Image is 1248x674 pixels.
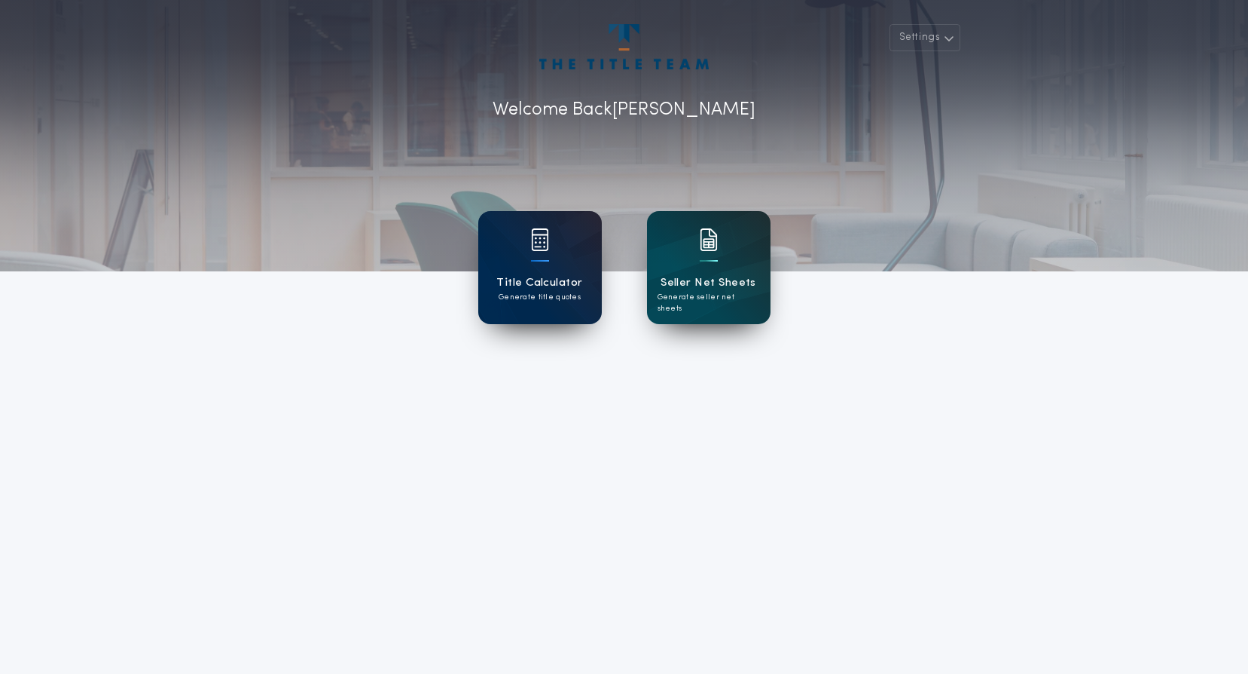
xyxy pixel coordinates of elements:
p: Welcome Back [PERSON_NAME] [493,97,755,124]
button: Settings [889,24,960,51]
p: Generate seller net sheets [658,292,760,314]
a: card iconTitle CalculatorGenerate title quotes [478,211,602,324]
p: Generate title quotes [499,292,581,303]
h1: Seller Net Sheets [661,274,756,292]
a: card iconSeller Net SheetsGenerate seller net sheets [647,211,770,324]
img: account-logo [539,24,708,69]
img: card icon [531,228,549,251]
h1: Title Calculator [496,274,582,292]
img: card icon [700,228,718,251]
